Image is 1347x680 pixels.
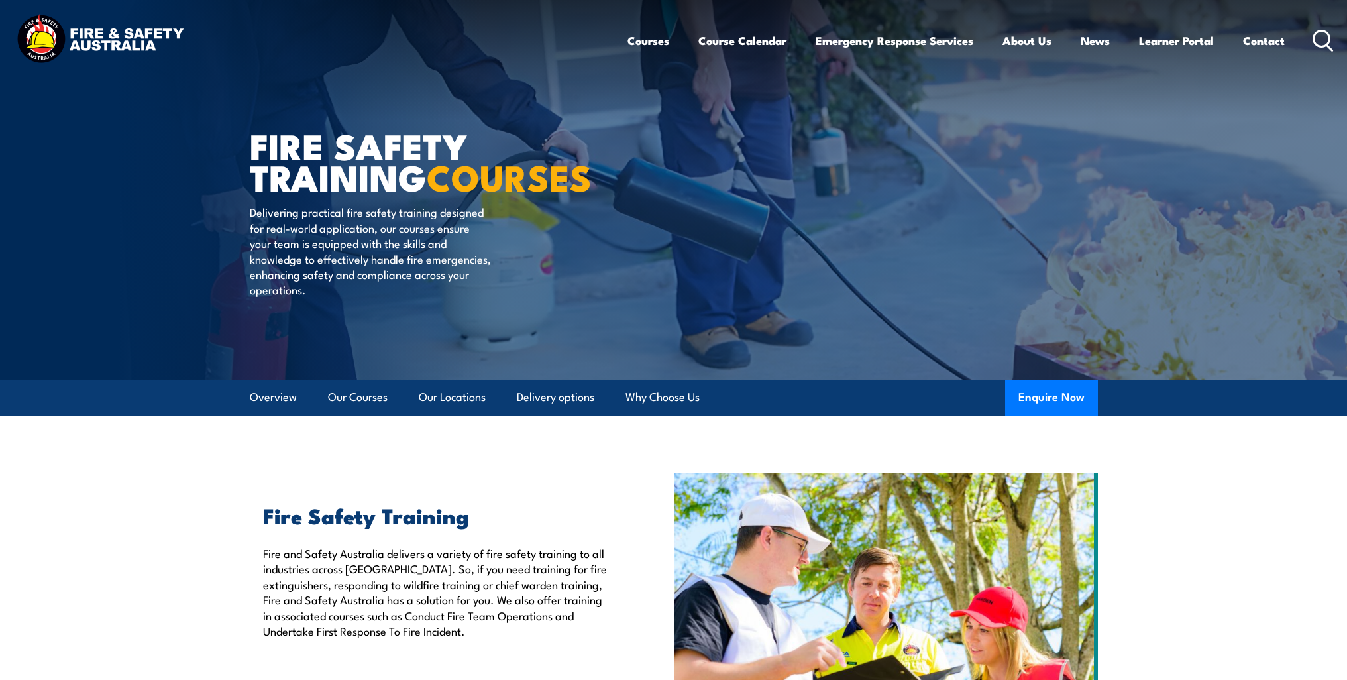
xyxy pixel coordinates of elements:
a: Emergency Response Services [816,23,973,58]
a: Course Calendar [698,23,786,58]
a: Delivery options [517,380,594,415]
a: Our Courses [328,380,388,415]
p: Delivering practical fire safety training designed for real-world application, our courses ensure... [250,204,492,297]
h2: Fire Safety Training [263,506,613,524]
a: Overview [250,380,297,415]
a: Why Choose Us [625,380,700,415]
strong: COURSES [427,148,592,203]
p: Fire and Safety Australia delivers a variety of fire safety training to all industries across [GE... [263,545,613,638]
h1: FIRE SAFETY TRAINING [250,130,577,192]
a: News [1081,23,1110,58]
button: Enquire Now [1005,380,1098,416]
a: Courses [627,23,669,58]
a: Learner Portal [1139,23,1214,58]
a: About Us [1002,23,1051,58]
a: Our Locations [419,380,486,415]
a: Contact [1243,23,1285,58]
